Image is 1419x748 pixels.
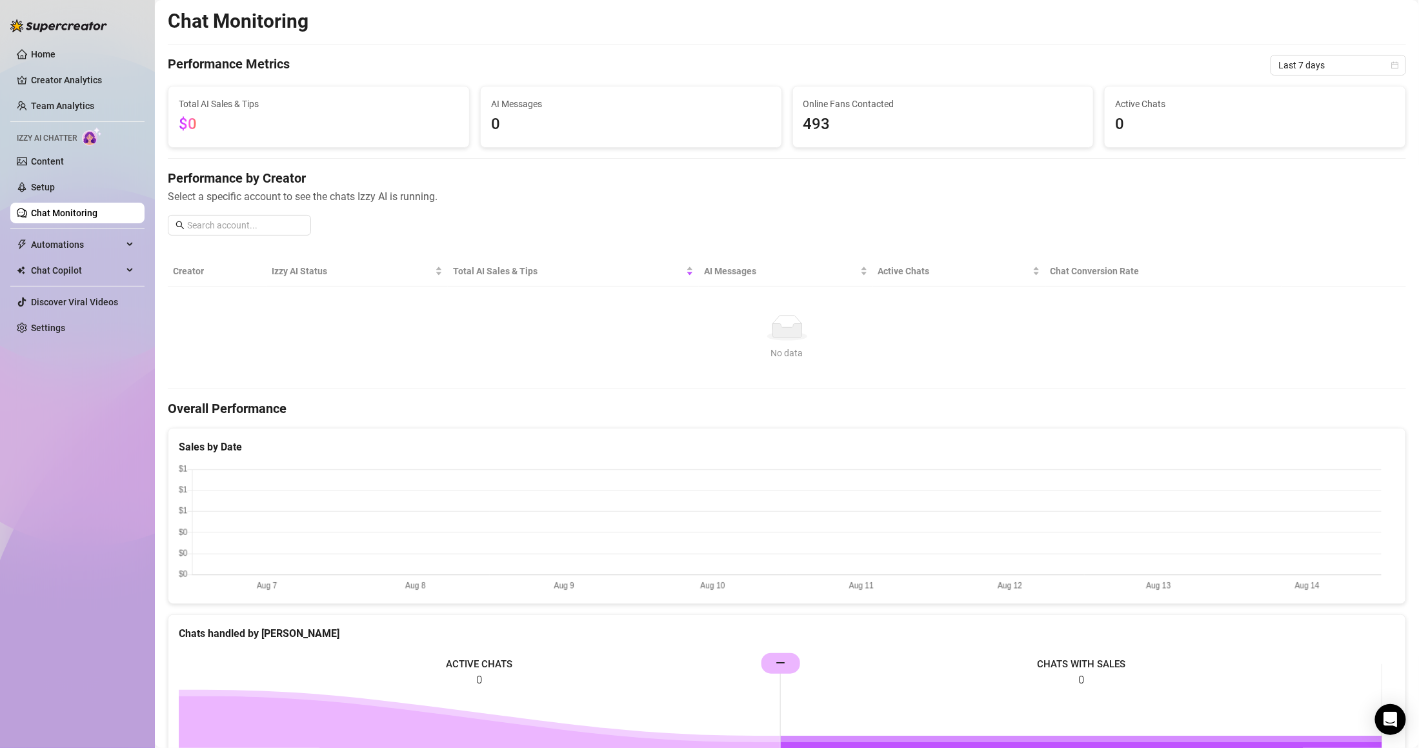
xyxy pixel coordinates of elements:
span: calendar [1391,61,1399,69]
span: $0 [179,115,197,133]
span: Total AI Sales & Tips [179,97,459,111]
a: Settings [31,323,65,333]
th: Total AI Sales & Tips [448,256,699,287]
span: AI Messages [491,97,771,111]
span: AI Messages [704,264,858,278]
h4: Performance Metrics [168,55,290,76]
span: Online Fans Contacted [803,97,1083,111]
div: Sales by Date [179,439,1395,455]
div: No data [178,346,1396,360]
a: Setup [31,182,55,192]
div: Chats handled by [PERSON_NAME] [179,625,1395,642]
a: Chat Monitoring [31,208,97,218]
span: Automations [31,234,123,255]
th: Active Chats [873,256,1045,287]
span: thunderbolt [17,239,27,250]
th: AI Messages [699,256,873,287]
input: Search account... [187,218,303,232]
h4: Overall Performance [168,399,1406,418]
span: search [176,221,185,230]
img: Chat Copilot [17,266,25,275]
span: 493 [803,112,1083,137]
img: logo-BBDzfeDw.svg [10,19,107,32]
a: Content [31,156,64,167]
th: Chat Conversion Rate [1045,256,1282,287]
span: Active Chats [1115,97,1395,111]
span: Chat Copilot [31,260,123,281]
a: Home [31,49,55,59]
span: 0 [1115,112,1395,137]
th: Izzy AI Status [267,256,448,287]
h4: Performance by Creator [168,169,1406,187]
span: Active Chats [878,264,1030,278]
span: Last 7 days [1278,56,1398,75]
span: Total AI Sales & Tips [453,264,683,278]
span: Select a specific account to see the chats Izzy AI is running. [168,188,1406,205]
a: Discover Viral Videos [31,297,118,307]
div: Open Intercom Messenger [1375,704,1406,735]
span: 0 [491,112,771,137]
a: Creator Analytics [31,70,134,90]
span: Izzy AI Status [272,264,432,278]
img: AI Chatter [82,127,102,146]
th: Creator [168,256,267,287]
h2: Chat Monitoring [168,9,308,34]
a: Team Analytics [31,101,94,111]
span: Izzy AI Chatter [17,132,77,145]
